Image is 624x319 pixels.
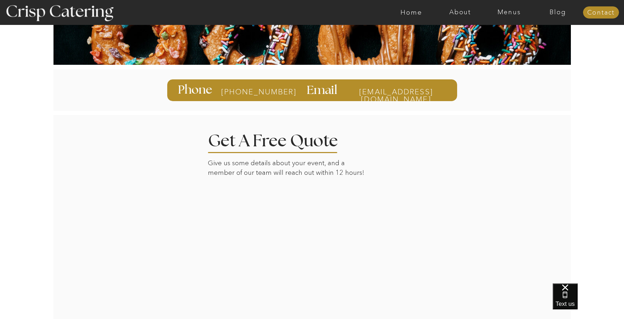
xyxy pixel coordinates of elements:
h2: Get A Free Quote [208,133,360,146]
a: Home [387,9,436,16]
a: Menus [485,9,533,16]
h3: Email [307,84,339,96]
a: [EMAIL_ADDRESS][DOMAIN_NAME] [345,88,447,95]
iframe: podium webchat widget bubble [553,283,624,319]
h3: Phone [178,84,214,96]
a: About [436,9,485,16]
p: Give us some details about your event, and a member of our team will reach out within 12 hours! [208,158,369,179]
a: [PHONE_NUMBER] [221,88,278,96]
a: Contact [583,9,619,16]
a: Blog [533,9,582,16]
